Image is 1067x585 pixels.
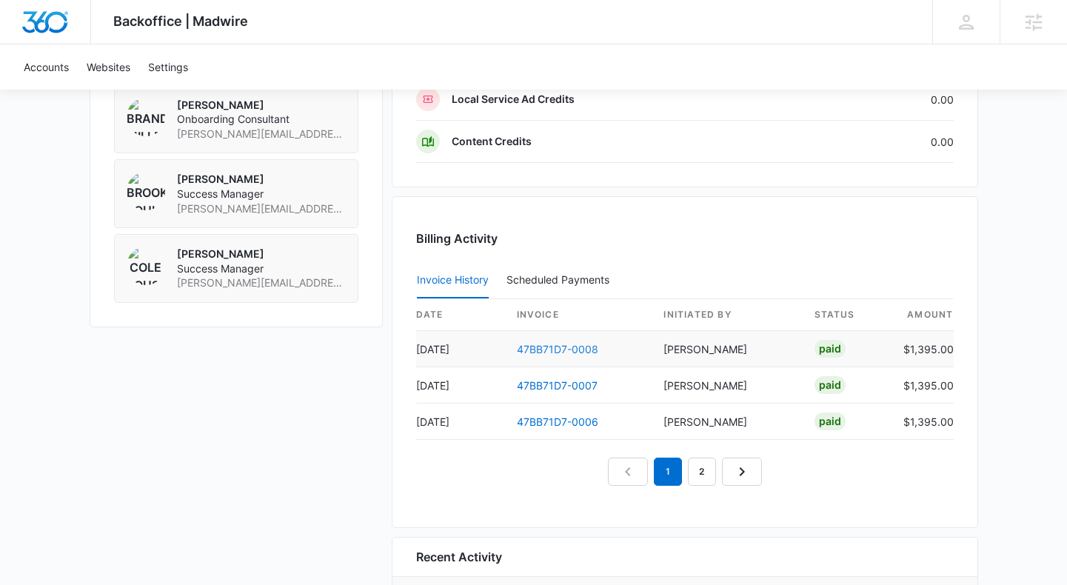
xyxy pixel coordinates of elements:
span: [PERSON_NAME][EMAIL_ADDRESS][PERSON_NAME][DOMAIN_NAME] [177,127,346,141]
nav: Pagination [608,458,762,486]
p: Content Credits [452,134,532,149]
td: [DATE] [416,404,505,440]
td: $1,395.00 [892,367,954,404]
th: amount [892,299,954,331]
a: Page 2 [688,458,716,486]
span: Onboarding Consultant [177,112,346,127]
em: 1 [654,458,682,486]
span: Success Manager [177,261,346,276]
a: Settings [139,44,197,90]
th: invoice [505,299,652,331]
div: Paid [815,412,846,430]
td: $1,395.00 [892,404,954,440]
div: Paid [815,376,846,394]
p: [PERSON_NAME] [177,98,346,113]
span: Success Manager [177,187,346,201]
td: 0.00 [797,121,954,163]
p: [PERSON_NAME] [177,247,346,261]
a: 47BB71D7-0008 [517,343,598,355]
td: [PERSON_NAME] [652,367,802,404]
p: [PERSON_NAME] [177,172,346,187]
td: 0.00 [797,78,954,121]
td: [DATE] [416,331,505,367]
img: Brandon Miller [127,98,165,136]
div: Scheduled Payments [506,275,615,285]
button: Invoice History [417,263,489,298]
td: [PERSON_NAME] [652,331,802,367]
th: Initiated By [652,299,802,331]
a: Accounts [15,44,78,90]
td: $1,395.00 [892,331,954,367]
img: Brooke Poulson [127,172,165,210]
span: Backoffice | Madwire [113,13,248,29]
span: [PERSON_NAME][EMAIL_ADDRESS][PERSON_NAME][DOMAIN_NAME] [177,275,346,290]
div: Paid [815,340,846,358]
span: [PERSON_NAME][EMAIL_ADDRESS][PERSON_NAME][DOMAIN_NAME] [177,201,346,216]
th: status [803,299,892,331]
p: Local Service Ad Credits [452,92,575,107]
a: 47BB71D7-0007 [517,379,598,392]
h3: Billing Activity [416,230,954,247]
a: Websites [78,44,139,90]
a: Next Page [722,458,762,486]
a: 47BB71D7-0006 [517,415,598,428]
img: Cole Rouse [127,247,165,285]
td: [PERSON_NAME] [652,404,802,440]
th: date [416,299,505,331]
td: [DATE] [416,367,505,404]
h6: Recent Activity [416,548,502,566]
